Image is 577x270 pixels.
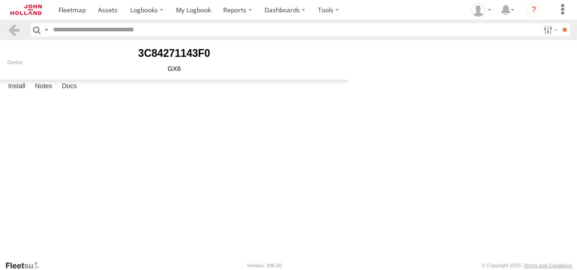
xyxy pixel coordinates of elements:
[30,80,57,93] label: Notes
[7,23,20,36] a: Back to previous Page
[7,65,341,72] div: GX6
[540,23,559,36] label: Search Filter Options
[7,60,341,65] div: Device
[5,261,47,270] a: Visit our Website
[138,47,210,59] b: 3C84271143F0
[468,3,494,17] div: Adam Dippie
[43,23,50,36] label: Search Query
[524,263,572,268] a: Terms and Conditions
[10,5,42,15] img: jhg-logo.svg
[4,80,30,93] label: Install
[247,263,282,268] div: Version: 306.00
[2,2,50,17] a: Return to Dashboard
[57,80,81,93] label: Docs
[527,3,541,17] i: ?
[482,263,572,268] div: © Copyright 2025 -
